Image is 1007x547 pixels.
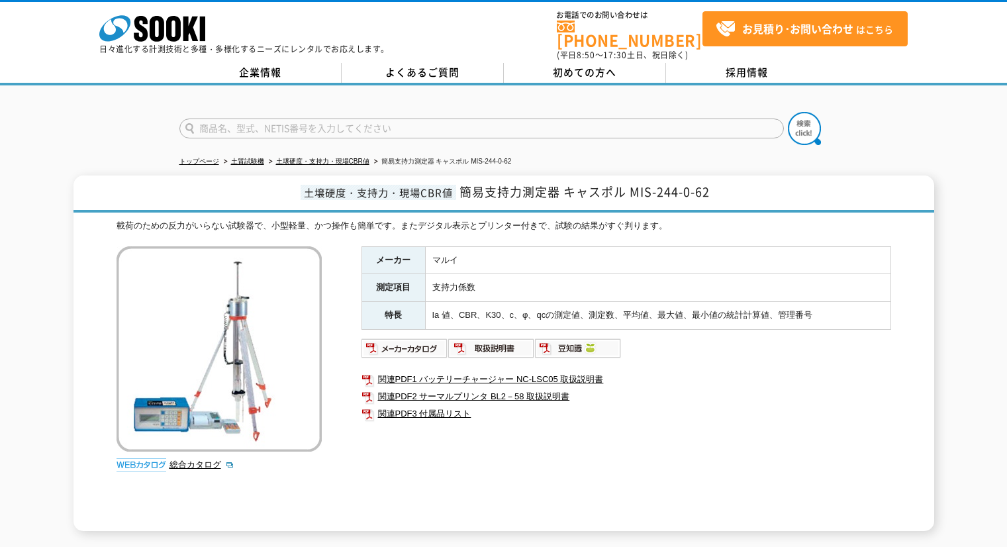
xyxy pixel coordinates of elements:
[448,346,535,356] a: 取扱説明書
[117,246,322,452] img: 簡易支持力測定器 キャスポル MIS-244-0-62
[702,11,908,46] a: お見積り･お問い合わせはこちら
[169,460,234,470] a: 総合カタログ
[342,63,504,83] a: よくあるご質問
[553,65,616,79] span: 初めての方へ
[179,63,342,83] a: 企業情報
[361,302,425,330] th: 特長
[603,49,627,61] span: 17:30
[361,388,891,405] a: 関連PDF2 サーマルプリンタ BL2－58 取扱説明書
[361,371,891,388] a: 関連PDF1 バッテリーチャージャー NC-LSC05 取扱説明書
[557,49,688,61] span: (平日 ～ 土日、祝日除く)
[504,63,666,83] a: 初めての方へ
[179,158,219,165] a: トップページ
[117,458,166,472] img: webカタログ
[742,21,853,36] strong: お見積り･お問い合わせ
[716,19,893,39] span: はこちら
[425,274,890,302] td: 支持力係数
[666,63,828,83] a: 採用情報
[557,21,702,48] a: [PHONE_NUMBER]
[231,158,264,165] a: 土質試験機
[788,112,821,145] img: btn_search.png
[557,11,702,19] span: お電話でのお問い合わせは
[361,405,891,423] a: 関連PDF3 付属品リスト
[361,274,425,302] th: 測定項目
[117,219,891,233] div: 載荷のための反力がいらない試験器で、小型軽量、かつ操作も簡単です。またデジタル表示とプリンター付きで、試験の結果がすぐ判ります。
[371,155,512,169] li: 簡易支持力測定器 キャスポル MIS-244-0-62
[459,183,710,201] span: 簡易支持力測定器 キャスポル MIS-244-0-62
[361,346,448,356] a: メーカーカタログ
[276,158,369,165] a: 土壌硬度・支持力・現場CBR値
[577,49,595,61] span: 8:50
[535,346,622,356] a: 豆知識
[99,45,389,53] p: 日々進化する計測技術と多種・多様化するニーズにレンタルでお応えします。
[425,246,890,274] td: マルイ
[535,338,622,359] img: 豆知識
[179,119,784,138] input: 商品名、型式、NETIS番号を入力してください
[448,338,535,359] img: 取扱説明書
[301,185,456,200] span: 土壌硬度・支持力・現場CBR値
[361,246,425,274] th: メーカー
[361,338,448,359] img: メーカーカタログ
[425,302,890,330] td: Ia 値、CBR、K30、c、φ、qcの測定値、測定数、平均値、最大値、最小値の統計計算値、管理番号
